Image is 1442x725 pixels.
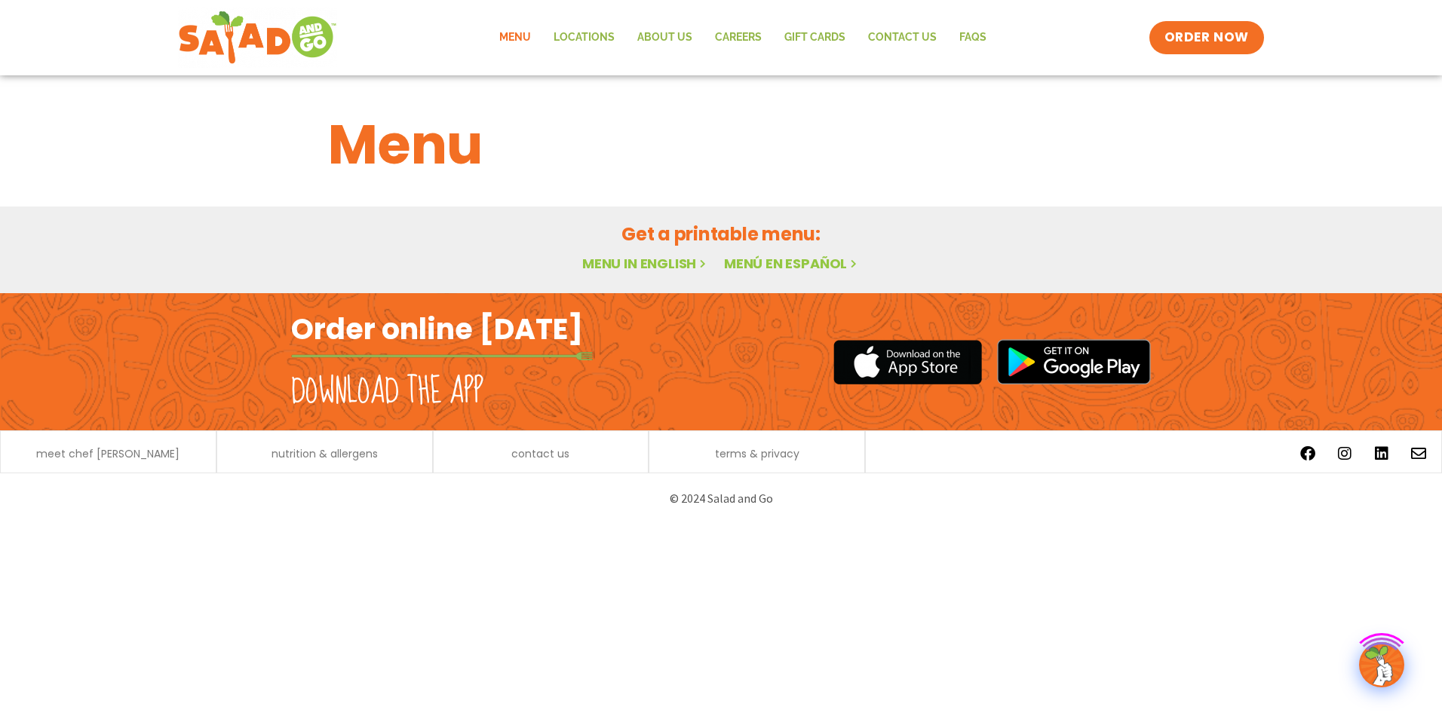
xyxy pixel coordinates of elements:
[178,8,337,68] img: new-SAG-logo-768×292
[715,448,799,459] a: terms & privacy
[36,448,179,459] a: meet chef [PERSON_NAME]
[291,352,593,360] img: fork
[704,20,773,55] a: Careers
[328,221,1114,247] h2: Get a printable menu:
[328,104,1114,185] h1: Menu
[299,488,1143,509] p: © 2024 Salad and Go
[857,20,948,55] a: Contact Us
[948,20,998,55] a: FAQs
[488,20,542,55] a: Menu
[626,20,704,55] a: About Us
[488,20,998,55] nav: Menu
[272,448,378,459] a: nutrition & allergens
[511,448,569,459] a: contact us
[582,254,709,273] a: Menu in English
[833,338,982,387] img: appstore
[291,310,583,347] h2: Order online [DATE]
[773,20,857,55] a: GIFT CARDS
[997,339,1151,384] img: google_play
[1164,29,1249,47] span: ORDER NOW
[724,254,860,273] a: Menú en español
[1149,21,1264,54] a: ORDER NOW
[291,371,483,413] h2: Download the app
[542,20,626,55] a: Locations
